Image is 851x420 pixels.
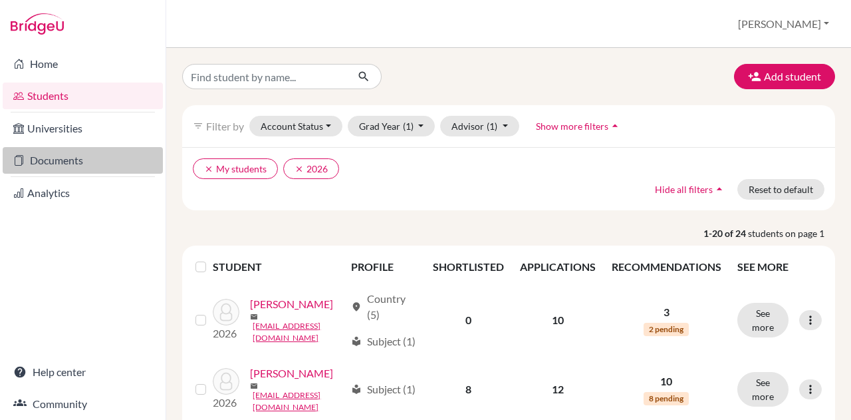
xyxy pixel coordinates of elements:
td: 10 [512,283,604,357]
span: 2 pending [644,323,689,336]
img: Anderson, Raven [213,299,239,325]
th: RECOMMENDATIONS [604,251,729,283]
button: Add student [734,64,835,89]
p: 2026 [213,325,239,341]
span: 8 pending [644,392,689,405]
a: Community [3,391,163,417]
img: Backe, Asa [213,368,239,395]
span: mail [250,313,258,321]
a: [PERSON_NAME] [250,296,333,312]
button: See more [737,372,789,407]
div: Subject (1) [351,333,416,349]
span: mail [250,382,258,390]
a: Students [3,83,163,109]
i: clear [204,164,213,174]
button: Grad Year(1) [348,116,435,136]
th: APPLICATIONS [512,251,604,283]
i: clear [295,164,304,174]
button: Show more filtersarrow_drop_up [525,116,633,136]
span: local_library [351,336,362,347]
button: [PERSON_NAME] [732,11,835,37]
i: arrow_drop_up [608,119,622,132]
a: Universities [3,115,163,142]
a: Help center [3,359,163,385]
a: [EMAIL_ADDRESS][DOMAIN_NAME] [253,389,344,413]
span: (1) [487,120,497,132]
div: Subject (1) [351,381,416,397]
a: [EMAIL_ADDRESS][DOMAIN_NAME] [253,320,344,344]
button: Reset to default [737,179,824,200]
i: arrow_drop_up [713,182,726,196]
span: Show more filters [536,120,608,132]
button: See more [737,303,789,337]
a: Documents [3,147,163,174]
div: Country (5) [351,291,417,323]
span: students on page 1 [748,226,835,240]
td: 0 [425,283,512,357]
span: local_library [351,384,362,395]
button: Hide all filtersarrow_drop_up [644,179,737,200]
a: Analytics [3,180,163,206]
span: location_on [351,302,362,312]
input: Find student by name... [182,64,347,89]
p: 2026 [213,395,239,411]
img: Bridge-U [11,13,64,35]
th: SEE MORE [729,251,830,283]
th: STUDENT [213,251,342,283]
span: Filter by [206,120,244,132]
button: clear2026 [283,158,339,179]
p: 3 [612,304,721,320]
p: 10 [612,373,721,389]
th: SHORTLISTED [425,251,512,283]
i: filter_list [193,120,203,131]
button: clearMy students [193,158,278,179]
span: Hide all filters [655,184,713,195]
a: Home [3,51,163,77]
span: (1) [403,120,414,132]
a: [PERSON_NAME] [250,365,333,381]
strong: 1-20 of 24 [703,226,748,240]
button: Advisor(1) [440,116,519,136]
th: PROFILE [343,251,425,283]
button: Account Status [249,116,342,136]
